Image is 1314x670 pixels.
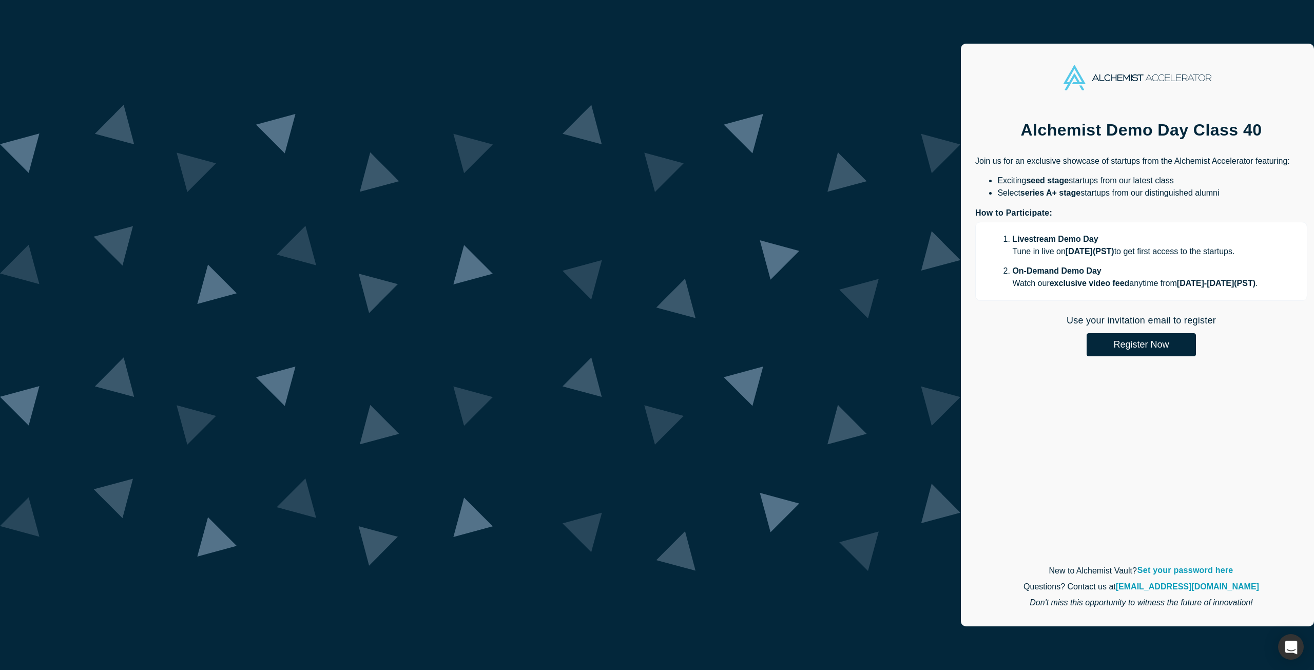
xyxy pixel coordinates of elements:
strong: series A+ stage [1020,188,1080,197]
li: Exciting startups from our latest class [997,175,1307,187]
img: Alchemist Accelerator Logo [1064,65,1211,90]
h2: Use your invitation email to register [975,315,1307,326]
a: [EMAIL_ADDRESS][DOMAIN_NAME] [1116,582,1259,591]
strong: Livestream Demo Day [1012,235,1098,243]
a: Set your password here [1137,564,1234,577]
p: Watch our anytime from . [1012,277,1278,290]
strong: How to Participate: [975,208,1052,217]
li: Select startups from our distinguished alumni [997,187,1307,199]
strong: [DATE] - [DATE] ( PST ) [1177,279,1255,288]
p: Tune in live on to get first access to the startups. [1012,245,1278,258]
p: Questions? Contact us at [975,581,1307,593]
button: Register Now [1087,333,1196,356]
h1: Alchemist Demo Day Class 40 [975,119,1307,141]
strong: On-Demand Demo Day [1012,266,1101,275]
strong: [DATE] ( PST ) [1066,247,1114,256]
strong: seed stage [1026,176,1069,185]
p: New to Alchemist Vault? [975,565,1307,577]
em: Don't miss this opportunity to witness the future of innovation! [1030,598,1252,607]
strong: exclusive video feed [1050,279,1130,288]
div: Join us for an exclusive showcase of startups from the Alchemist Accelerator featuring: [975,155,1307,301]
